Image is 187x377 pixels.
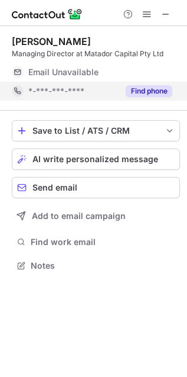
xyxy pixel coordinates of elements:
[12,177,180,198] button: Send email
[12,149,180,170] button: AI write personalized message
[28,67,99,78] span: Email Unavailable
[12,234,180,250] button: Find work email
[32,154,158,164] span: AI write personalized message
[31,260,175,271] span: Notes
[12,7,83,21] img: ContactOut v5.3.10
[12,120,180,141] button: save-profile-one-click
[32,211,126,221] span: Add to email campaign
[12,205,180,227] button: Add to email campaign
[12,36,91,47] div: [PERSON_NAME]
[12,49,180,59] div: Managing Director at Matador Capital Pty Ltd
[32,126,159,136] div: Save to List / ATS / CRM
[12,257,180,274] button: Notes
[31,237,175,247] span: Find work email
[32,183,77,192] span: Send email
[126,85,172,97] button: Reveal Button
